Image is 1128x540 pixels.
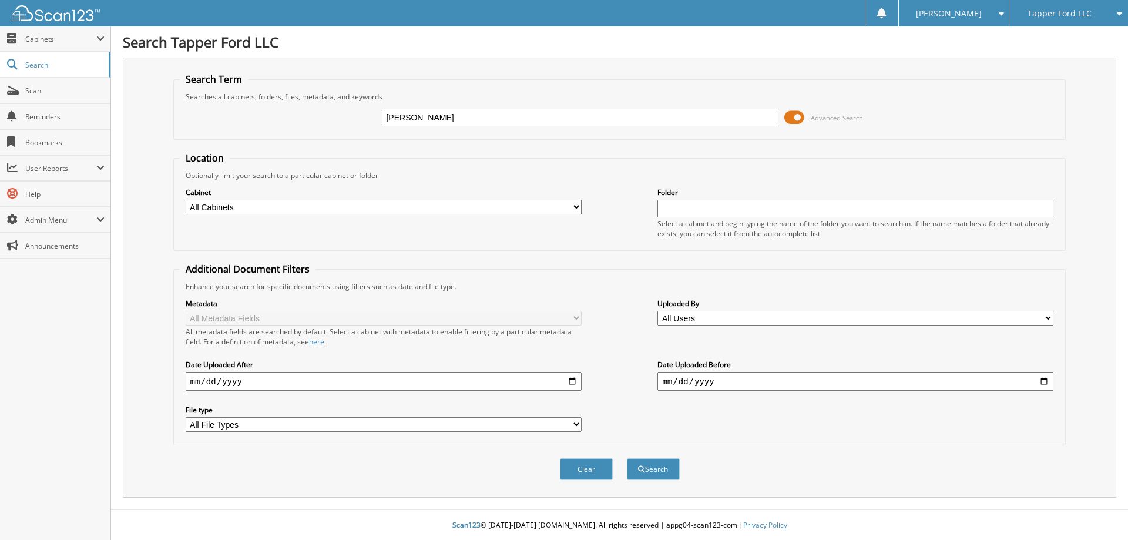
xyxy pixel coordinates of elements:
[25,112,105,122] span: Reminders
[25,215,96,225] span: Admin Menu
[743,520,787,530] a: Privacy Policy
[186,360,582,370] label: Date Uploaded After
[186,327,582,347] div: All metadata fields are searched by default. Select a cabinet with metadata to enable filtering b...
[180,152,230,165] legend: Location
[657,360,1053,370] label: Date Uploaded Before
[111,511,1128,540] div: © [DATE]-[DATE] [DOMAIN_NAME]. All rights reserved | appg04-scan123-com |
[180,263,315,276] legend: Additional Document Filters
[12,5,100,21] img: scan123-logo-white.svg
[657,372,1053,391] input: end
[657,187,1053,197] label: Folder
[25,86,105,96] span: Scan
[186,372,582,391] input: start
[25,137,105,147] span: Bookmarks
[123,32,1116,52] h1: Search Tapper Ford LLC
[25,241,105,251] span: Announcements
[916,10,982,17] span: [PERSON_NAME]
[1028,10,1092,17] span: Tapper Ford LLC
[186,405,582,415] label: File type
[560,458,613,480] button: Clear
[180,170,1060,180] div: Optionally limit your search to a particular cabinet or folder
[1069,484,1128,540] iframe: Chat Widget
[180,92,1060,102] div: Searches all cabinets, folders, files, metadata, and keywords
[180,73,248,86] legend: Search Term
[180,281,1060,291] div: Enhance your search for specific documents using filters such as date and file type.
[657,298,1053,308] label: Uploaded By
[452,520,481,530] span: Scan123
[627,458,680,480] button: Search
[25,60,103,70] span: Search
[25,189,105,199] span: Help
[309,337,324,347] a: here
[25,163,96,173] span: User Reports
[811,113,863,122] span: Advanced Search
[657,219,1053,239] div: Select a cabinet and begin typing the name of the folder you want to search in. If the name match...
[186,187,582,197] label: Cabinet
[186,298,582,308] label: Metadata
[25,34,96,44] span: Cabinets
